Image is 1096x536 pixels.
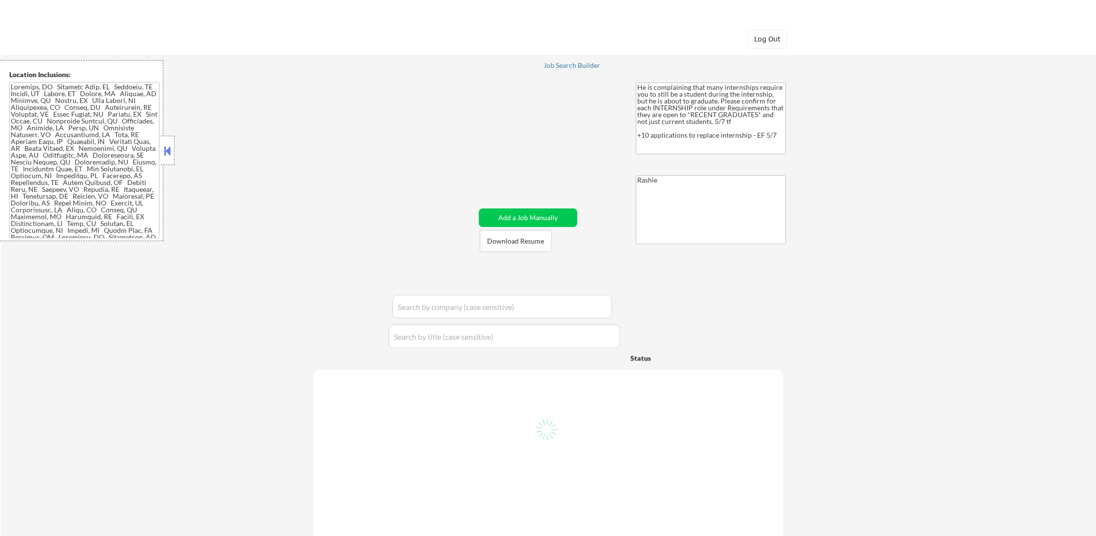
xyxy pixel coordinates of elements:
button: Download Resume [480,230,552,252]
div: Job Search Builder [544,62,601,69]
button: Add a Job Manually [479,208,577,227]
a: Job Search Builder [544,62,601,71]
div: Location Inclusions: [9,70,159,80]
button: Log Out [748,29,787,49]
div: Status [630,349,714,367]
input: Search by title (case sensitive) [389,325,620,348]
input: Search by company (case sensitive) [392,295,612,318]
